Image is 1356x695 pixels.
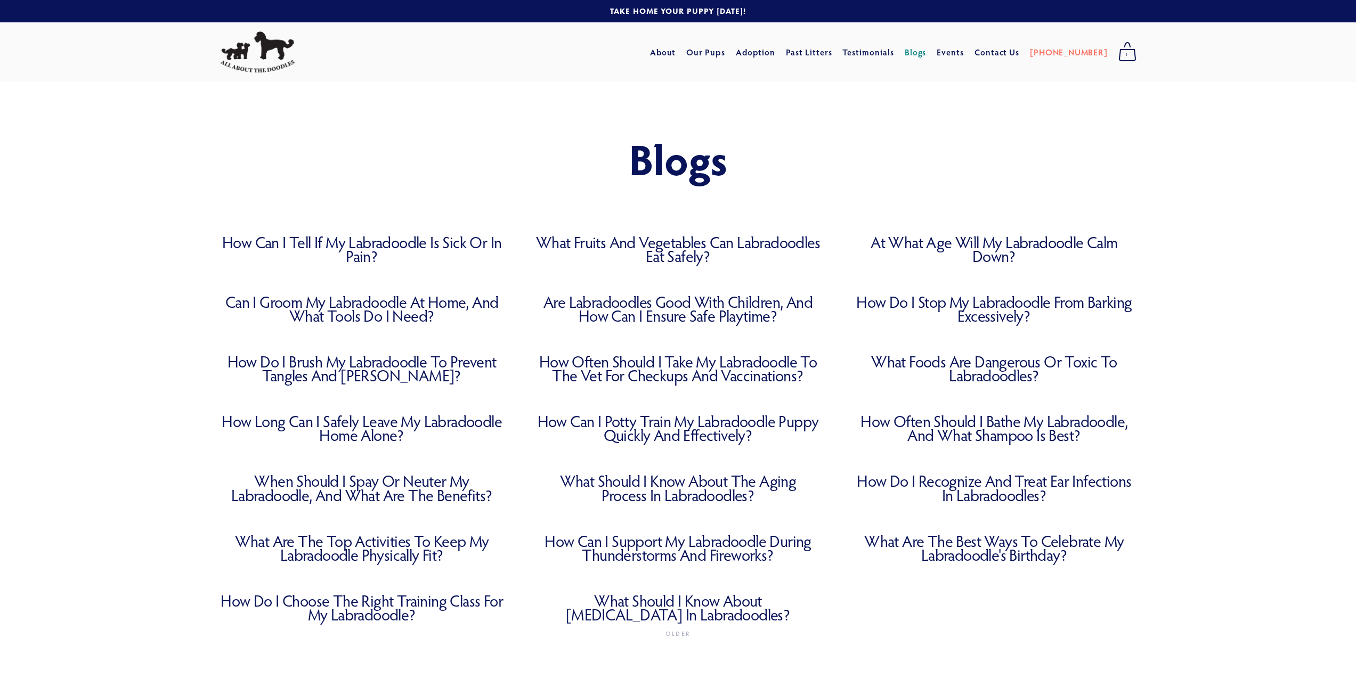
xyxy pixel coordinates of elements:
a: [PHONE_NUMBER] [1030,43,1107,62]
span: Older [661,626,695,641]
a: What Fruits and Vegetables Can Labradoodles Eat Safely? [536,235,820,263]
a: Adoption [736,43,776,62]
a: Older [657,622,699,645]
a: Are Labradoodles Good with Children, and How Can I Ensure Safe Playtime? [536,295,820,323]
a: About [650,43,676,62]
a: How Long Can I Safely Leave My Labradoodle Home Alone? [220,414,504,442]
a: When Should I Spay or Neuter My Labradoodle, and What Are the Benefits? [220,474,504,502]
a: Contact Us [975,43,1020,62]
a: At What Age Will My Labradoodle Calm Down? [852,235,1136,263]
a: What Foods Are Dangerous or Toxic to Labradoodles? [852,355,1136,382]
a: How Can I Potty Train My Labradoodle Puppy Quickly and Effectively? [536,414,820,442]
h1: Blogs [220,135,1136,182]
span: 1 [1118,48,1136,62]
a: How Do I Stop My Labradoodle from Barking Excessively? [852,295,1136,323]
a: How Can I Support My Labradoodle During Thunderstorms and Fireworks? [536,534,820,562]
a: What Are the Best Ways to Celebrate My Labradoodle's Birthday? [852,534,1136,562]
a: Past Litters [786,46,832,58]
img: All About The Doodles [220,31,295,73]
a: How Can I Tell If My Labradoodle Is Sick or in Pain? [220,235,504,263]
a: How Do I Choose the Right Training Class for My Labradoodle? [220,594,504,622]
a: Events [937,43,964,62]
a: How Often Should I Take My Labradoodle to the Vet for Checkups and Vaccinations? [536,355,820,382]
a: How Do I Brush My Labradoodle to Prevent Tangles and [PERSON_NAME]? [220,355,504,382]
a: What Should I Know About [MEDICAL_DATA] in Labradoodles? [536,594,820,622]
a: What Are the Top Activities to Keep My Labradoodle Physically Fit? [220,534,504,562]
a: Our Pups [686,43,725,62]
a: Can I Groom My Labradoodle at Home, and What Tools Do I Need? [220,295,504,323]
a: How Often Should I Bathe My Labradoodle, and What Shampoo Is Best? [852,414,1136,442]
a: How Do I Recognize and Treat Ear Infections in Labradoodles? [852,474,1136,502]
a: One item in cart [1113,39,1142,66]
a: What Should I Know About the Aging Process in Labradoodles? [536,474,820,502]
a: Blogs [905,43,927,62]
a: Testimonials [842,43,894,62]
